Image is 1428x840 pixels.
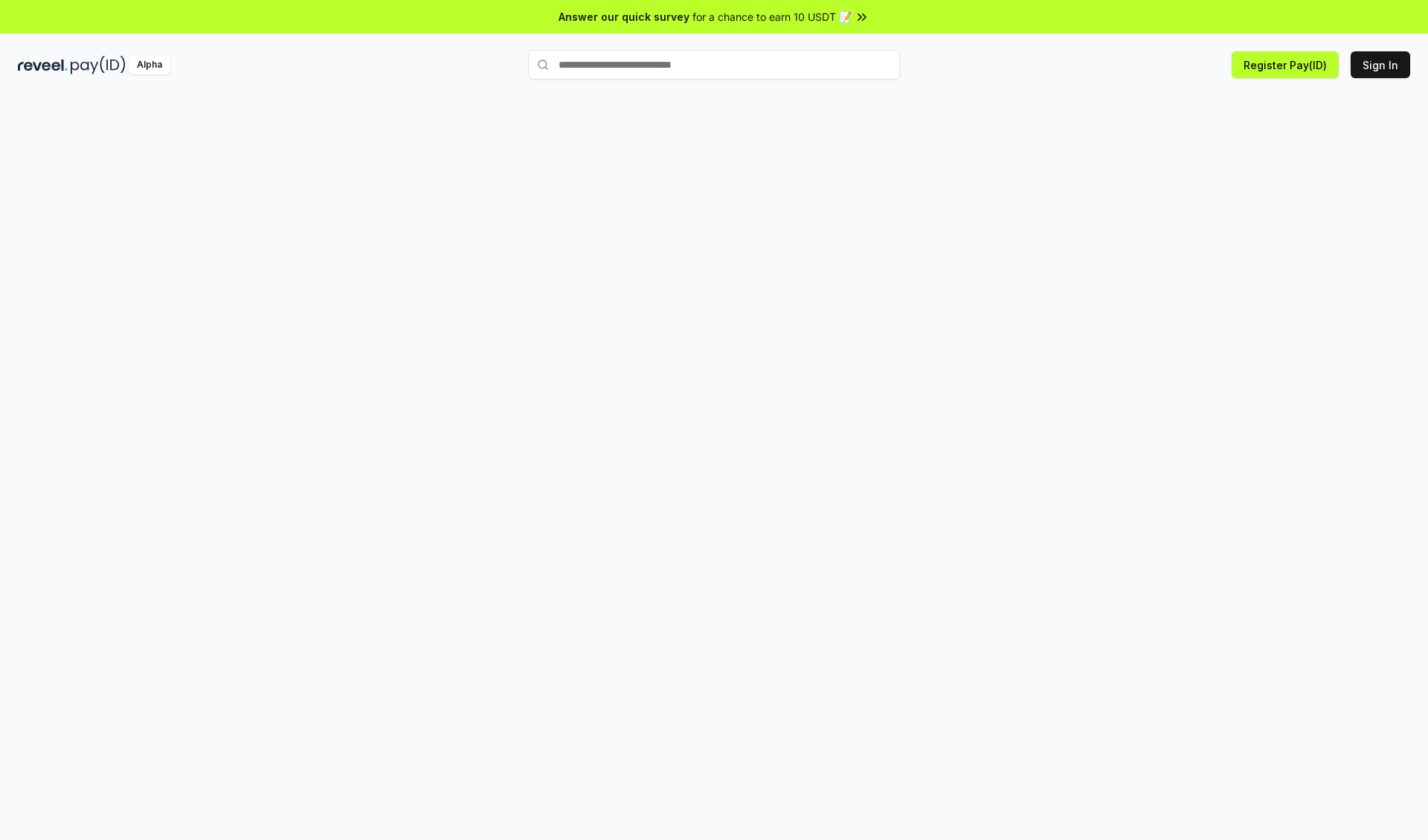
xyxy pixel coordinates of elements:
span: for a chance to earn 10 USDT 📝 [692,9,852,25]
span: Answer our quick survey [559,9,689,25]
div: Alpha [129,56,170,74]
img: pay_id [71,56,126,74]
button: Sign In [1351,51,1410,78]
button: Register Pay(ID) [1232,51,1339,78]
img: reveel_dark [18,56,68,74]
